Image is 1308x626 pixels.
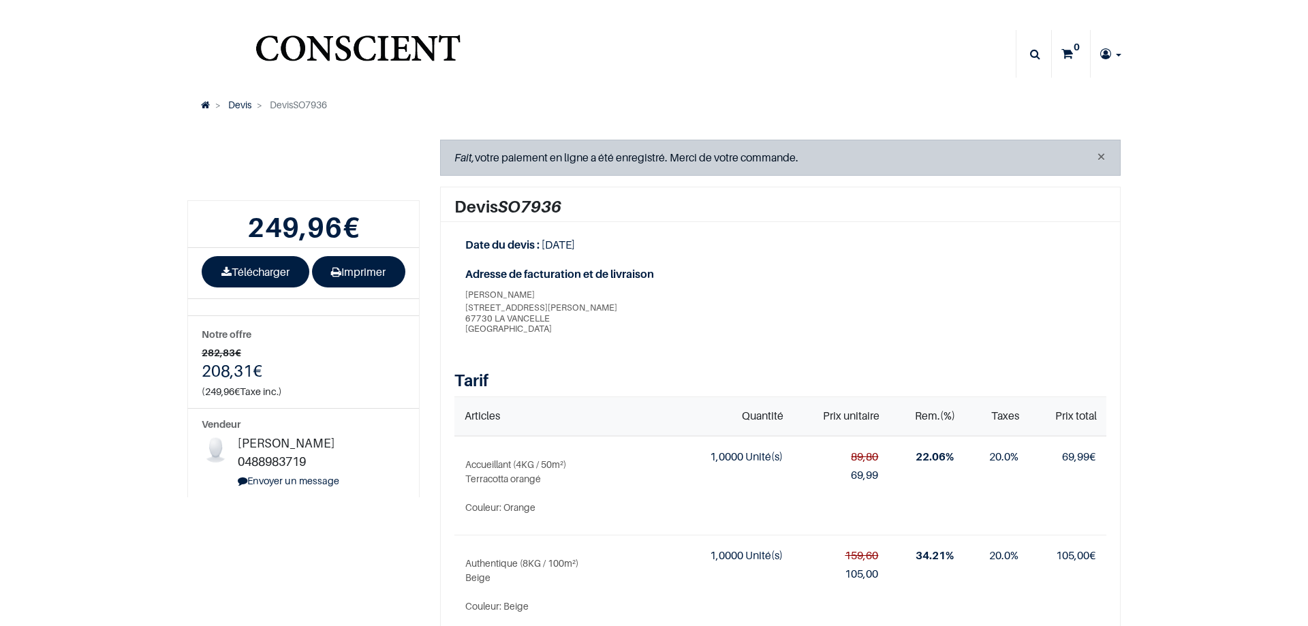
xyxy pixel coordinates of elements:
[710,450,743,463] span: 1,0000
[202,434,230,462] img: Contact
[805,466,879,484] div: 69,99
[1056,548,1089,562] span: 105,00
[202,256,309,287] a: Télécharger
[805,546,879,565] div: 159,60
[465,556,663,613] p: Authentique (8KG / 100m²) Beige Couleur: Beige
[202,361,253,381] span: 208,31
[202,418,240,430] strong: Vendeur
[710,548,743,562] span: 1,0000
[745,450,783,463] span: Unité(s)
[205,386,234,397] span: 249,96
[465,238,540,251] strong: Date du devis :
[465,265,775,283] strong: Adresse de facturation et de livraison
[1056,548,1095,562] span: €
[989,548,1018,562] span: 20.0%
[1062,450,1089,463] span: 69,99
[794,396,890,435] th: Prix unitaire
[202,328,251,340] b: Notre offre
[915,409,955,422] span: Rem.(%)
[238,454,306,469] span: 0488983719
[312,256,406,287] a: Imprimer
[247,210,343,243] span: 249,96
[238,475,339,486] a: Envoyer un message
[253,27,463,81] a: Logo of Conscient
[1055,409,1097,422] span: Prix total
[238,436,334,450] span: [PERSON_NAME]
[1052,30,1090,78] a: 0
[674,396,794,435] th: Quantité
[1062,450,1095,463] span: €
[465,457,663,514] a: Accueillant (4KG / 50m²)Terracotta orangé Couleur: Orange
[465,556,663,613] a: Authentique (8KG / 100m²)Beige Couleur: Beige
[745,548,783,562] span: Unité(s)
[202,345,405,360] b: €
[202,347,235,358] span: 282,83
[916,450,954,463] strong: 22.06%
[916,548,954,562] strong: 34.21%
[991,409,1019,422] span: Taxes
[454,370,1106,391] h3: Tarif
[465,457,663,514] p: Accueillant (4KG / 50m²) Terracotta orangé Couleur: Orange
[454,396,674,435] th: Articles
[1070,40,1083,54] sup: 0
[202,386,282,397] small: ( Taxe inc.)
[247,210,360,243] b: €
[465,289,535,300] span: [PERSON_NAME]
[201,99,210,110] a: Accueil
[454,151,798,164] span: votre paiement en ligne a été enregistré. Merci de votre commande.
[253,27,463,81] img: Conscient
[465,302,775,334] span: [STREET_ADDRESS][PERSON_NAME] 67730 LA VANCELLE [GEOGRAPHIC_DATA]
[498,197,561,217] em: SO7936
[454,198,1106,216] h2: Devis
[251,97,327,112] li: SO7936
[989,450,1018,463] span: 20.0%
[454,151,475,164] i: Fait,
[542,238,575,251] span: [DATE]
[205,386,240,397] span: €
[228,99,251,110] a: Devis
[805,448,879,466] div: 89,80
[805,565,879,583] div: 105,00
[270,99,293,110] span: Devis
[202,360,405,381] h4: €
[1096,148,1106,165] button: Annuler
